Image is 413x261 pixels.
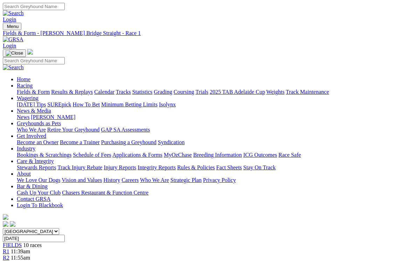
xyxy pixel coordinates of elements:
a: Weights [266,89,285,95]
a: Care & Integrity [17,158,54,164]
a: Isolynx [159,101,176,107]
img: Search [3,10,24,16]
a: Who We Are [140,177,169,183]
a: Who We Are [17,127,46,133]
div: Bar & Dining [17,190,410,196]
button: Toggle navigation [3,49,26,57]
img: Close [6,50,23,56]
img: facebook.svg [3,221,8,227]
a: [PERSON_NAME] [31,114,75,120]
div: Get Involved [17,139,410,146]
img: Search [3,64,24,71]
a: Bookings & Scratchings [17,152,71,158]
a: Syndication [158,139,184,145]
a: History [103,177,120,183]
input: Search [3,3,65,10]
a: Contact GRSA [17,196,50,202]
a: Schedule of Fees [73,152,111,158]
span: 11:39am [11,248,30,254]
span: 10 races [23,242,42,248]
a: Bar & Dining [17,183,48,189]
a: Rules & Policies [177,164,215,170]
a: Grading [154,89,172,95]
a: Login To Blackbook [17,202,63,208]
a: Breeding Information [193,152,242,158]
a: Fields & Form - [PERSON_NAME] Bridge Straight - Race 1 [3,30,410,36]
span: 11:55am [11,255,30,261]
img: twitter.svg [10,221,15,227]
img: logo-grsa-white.png [27,49,33,55]
a: Login [3,16,16,22]
a: Chasers Restaurant & Function Centre [62,190,148,196]
a: Vision and Values [62,177,102,183]
a: Tracks [116,89,131,95]
a: Fact Sheets [216,164,242,170]
a: News & Media [17,108,51,114]
a: Login [3,43,16,49]
a: R1 [3,248,9,254]
a: We Love Our Dogs [17,177,60,183]
a: Purchasing a Greyhound [101,139,156,145]
a: Stay On Track [243,164,275,170]
a: Privacy Policy [203,177,236,183]
img: logo-grsa-white.png [3,214,8,220]
a: How To Bet [73,101,100,107]
a: Results & Replays [51,89,93,95]
a: GAP SA Assessments [101,127,150,133]
a: Track Maintenance [286,89,329,95]
a: Careers [121,177,139,183]
div: News & Media [17,114,410,120]
button: Toggle navigation [3,23,21,30]
a: Coursing [174,89,194,95]
a: About [17,171,31,177]
a: Greyhounds as Pets [17,120,61,126]
a: ICG Outcomes [243,152,277,158]
a: Stewards Reports [17,164,56,170]
span: Menu [7,24,19,29]
a: SUREpick [47,101,71,107]
input: Search [3,57,65,64]
div: Greyhounds as Pets [17,127,410,133]
a: Calendar [94,89,114,95]
a: Become an Owner [17,139,58,145]
a: Race Safe [278,152,301,158]
a: Become a Trainer [60,139,100,145]
a: FIELDS [3,242,22,248]
img: GRSA [3,36,23,43]
a: Minimum Betting Limits [101,101,157,107]
a: 2025 TAB Adelaide Cup [210,89,265,95]
a: Injury Reports [104,164,136,170]
a: Strategic Plan [170,177,202,183]
a: MyOzChase [164,152,192,158]
a: News [17,114,29,120]
div: Care & Integrity [17,164,410,171]
a: R2 [3,255,9,261]
a: Cash Up Your Club [17,190,61,196]
a: Get Involved [17,133,46,139]
a: Trials [195,89,208,95]
a: Fields & Form [17,89,50,95]
a: Home [17,76,30,82]
a: Applications & Forms [112,152,162,158]
a: [DATE] Tips [17,101,46,107]
a: Racing [17,83,33,89]
a: Wagering [17,95,38,101]
a: Statistics [132,89,153,95]
a: Retire Your Greyhound [47,127,100,133]
div: Racing [17,89,410,95]
div: Industry [17,152,410,158]
div: Wagering [17,101,410,108]
input: Select date [3,235,65,242]
a: Integrity Reports [138,164,176,170]
div: About [17,177,410,183]
a: Track Injury Rebate [57,164,102,170]
a: Industry [17,146,35,151]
